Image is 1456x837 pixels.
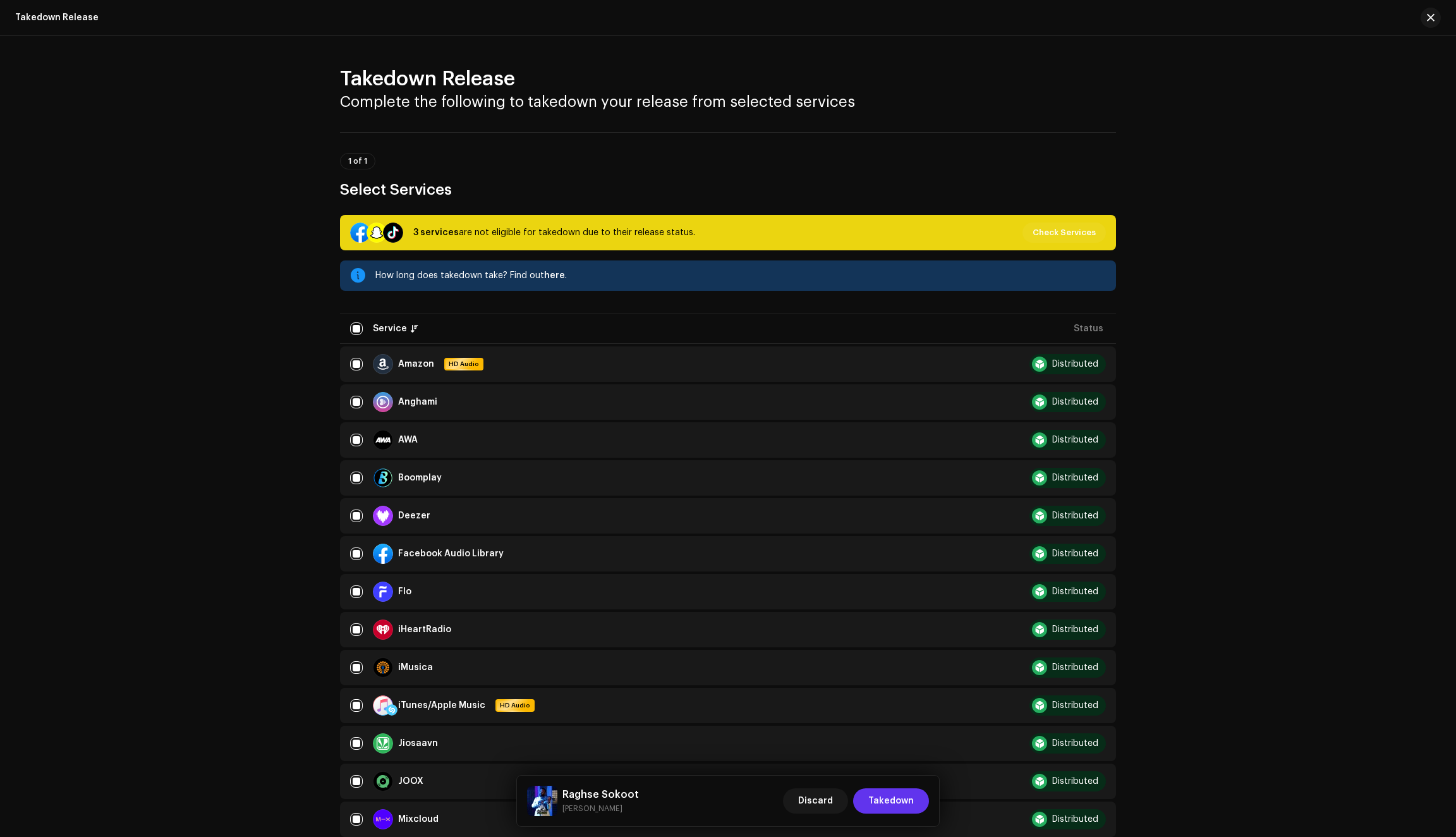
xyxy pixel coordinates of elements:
div: Deezer [398,511,430,520]
div: Distributed [1052,815,1098,824]
div: Facebook Audio Library [398,549,504,558]
div: Distributed [1052,625,1098,634]
div: Anghami [398,398,437,406]
h5: Raghse Sokoot [562,787,639,802]
h3: Select Services [340,180,1116,200]
button: Check Services [1022,223,1106,243]
div: Takedown Release [15,13,99,23]
div: Distributed [1052,663,1098,672]
small: Raghse Sokoot [562,802,639,815]
span: here [544,271,565,280]
div: Jiosaavn [398,739,438,748]
span: HD Audio [446,360,482,369]
div: Distributed [1052,701,1098,710]
div: iHeartRadio [398,625,451,634]
div: Boomplay [398,473,442,482]
h2: Takedown Release [340,66,1116,92]
h3: Complete the following to takedown your release from selected services [340,92,1116,112]
img: 9b0fbd24-1925-4e46-917c-54b8d18f5fd2 [527,786,557,816]
button: Takedown [853,788,929,814]
div: Distributed [1052,739,1098,748]
div: JOOX [398,777,423,786]
div: Distributed [1052,587,1098,596]
div: Distributed [1052,436,1098,444]
div: Distributed [1052,398,1098,406]
div: Distributed [1052,360,1098,369]
span: HD Audio [497,701,533,710]
span: Takedown [868,788,914,814]
span: Discard [798,788,833,814]
div: Flo [398,587,411,596]
button: Discard [783,788,848,814]
span: 1 of 1 [348,157,367,165]
strong: 3 services [413,228,459,237]
div: iMusica [398,663,433,672]
div: Distributed [1052,549,1098,558]
div: Mixcloud [398,815,439,824]
div: Distributed [1052,473,1098,482]
div: Amazon [398,360,434,369]
div: Distributed [1052,511,1098,520]
div: are not eligible for takedown due to their release status. [413,225,695,240]
span: Check Services [1033,220,1096,245]
div: iTunes/Apple Music [398,701,485,710]
div: How long does takedown take? Find out . [375,268,1106,283]
div: Distributed [1052,777,1098,786]
div: AWA [398,436,418,444]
